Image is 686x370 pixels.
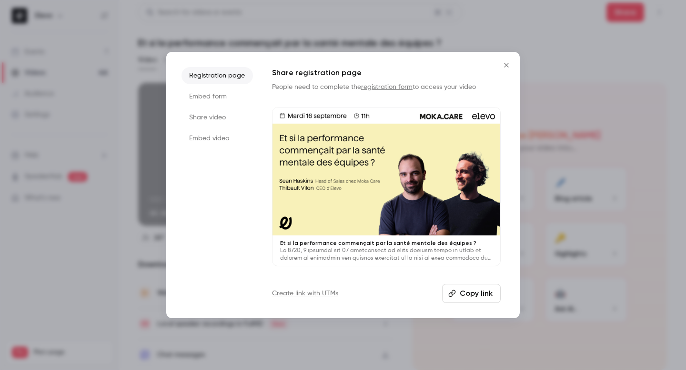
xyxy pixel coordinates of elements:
a: Create link with UTMs [272,289,338,298]
button: Copy link [442,284,501,303]
a: Et si la performance commençait par la santé mentale des équipes ?Lo 8720, 9 ipsumdol sit 07 amet... [272,107,501,266]
li: Embed form [182,88,253,105]
button: Close [497,56,516,75]
li: Embed video [182,130,253,147]
p: Et si la performance commençait par la santé mentale des équipes ? [280,239,493,247]
p: Lo 8720, 9 ipsumdol sit 07 ametconsect ad elits doeiusm tempo in utlab et dolorem al enimadmin ve... [280,247,493,262]
li: Share video [182,109,253,126]
a: registration form [361,84,413,90]
h1: Share registration page [272,67,501,78]
li: Registration page [182,67,253,84]
p: People need to complete the to access your video [272,82,501,92]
